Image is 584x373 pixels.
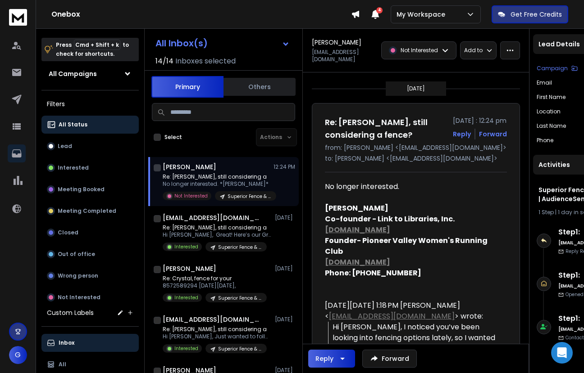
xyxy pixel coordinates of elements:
p: Last Name [537,122,566,130]
p: to: [PERSON_NAME] <[EMAIL_ADDRESS][DOMAIN_NAME]> [325,154,507,163]
p: Hi [PERSON_NAME], Great! Here’s our Greater [163,231,271,238]
p: from: [PERSON_NAME] <[EMAIL_ADDRESS][DOMAIN_NAME]> [325,143,507,152]
div: Forward [479,130,507,139]
button: All Inbox(s) [148,34,297,52]
h1: [PERSON_NAME] [163,264,216,273]
b: Co-founder - Link to Libraries, Inc. [325,214,455,224]
p: Email [537,79,552,86]
p: Not Interested [58,294,100,301]
p: Meeting Completed [58,207,116,215]
b: Phone: [PHONE_NUMBER] [325,268,421,278]
h1: All Inbox(s) [155,39,208,48]
button: Inbox [41,334,139,352]
p: Interested [174,345,198,352]
button: Lead [41,137,139,155]
button: Reply [308,350,355,368]
p: Not Interested [174,193,208,199]
p: 12:24 PM [274,163,295,171]
p: location [537,108,561,115]
p: Meeting Booked [58,186,105,193]
button: Reply [453,130,471,139]
div: No longer interested. [325,181,500,289]
button: G [9,346,27,364]
p: Superior Fence & Rail | [DATE] | AudienceSend [218,244,261,251]
div: Reply [315,354,333,363]
p: [DATE] [275,316,295,323]
p: Interested [174,294,198,301]
label: Select [164,134,182,141]
button: Not Interested [41,288,139,306]
button: Interested [41,159,139,177]
p: Re: Crystal, fence for your [163,275,267,282]
h3: Custom Labels [47,308,94,317]
p: 8572589294 [DATE][DATE], [163,282,267,289]
p: Lead Details [538,40,580,49]
p: Hi [PERSON_NAME], Just wanted to follow [163,333,271,340]
div: Open Intercom Messenger [551,342,573,364]
h1: All Campaigns [49,69,97,78]
p: Campaign [537,65,568,72]
a: [DOMAIN_NAME] [325,257,390,267]
a: [EMAIL_ADDRESS][DOMAIN_NAME] [329,311,455,321]
button: All Status [41,116,139,134]
button: Campaign [537,65,578,72]
p: Inbox [59,339,74,346]
p: All [59,361,66,368]
p: No longer interested. *[PERSON_NAME]* [163,180,271,188]
p: Lead [58,143,72,150]
div: Hi [PERSON_NAME], I noticed you’ve been looking into fencing options lately, so I wanted to reach... [333,322,500,354]
p: Add to [464,47,483,54]
h1: [PERSON_NAME] [163,162,216,171]
p: All Status [59,121,87,128]
p: Superior Fence & Rail | July | Facebook [218,295,261,301]
button: Others [224,77,296,97]
h1: Re: [PERSON_NAME], still considering a fence? [325,116,447,141]
span: 1 Step [538,208,554,216]
a: [DOMAIN_NAME] [325,225,390,235]
button: Meeting Completed [41,202,139,220]
h1: [EMAIL_ADDRESS][DOMAIN_NAME] [163,315,262,324]
span: 4 [376,7,383,13]
p: Re: [PERSON_NAME], still considering a [163,326,271,333]
p: Press to check for shortcuts. [56,40,129,58]
p: Interested [174,243,198,250]
div: [DATE][DATE] 1:18 PM [PERSON_NAME] < > wrote: [325,300,500,322]
p: [DATE] [275,214,295,221]
b: [PERSON_NAME] [325,203,388,213]
h3: Filters [41,98,139,110]
h3: Inboxes selected [175,56,236,67]
p: [DATE] [407,85,425,92]
button: Forward [362,350,417,368]
button: Wrong person [41,267,139,285]
p: [DATE] [275,265,295,272]
h1: [EMAIL_ADDRESS][DOMAIN_NAME] [163,213,262,222]
p: Re: [PERSON_NAME], still considering a [163,173,271,180]
button: Out of office [41,245,139,263]
p: Wrong person [58,272,98,279]
p: Phone [537,137,553,144]
p: Superior Fence & Rail | [DATE] | AudienceSend [228,193,271,200]
button: All Campaigns [41,65,139,83]
h1: Onebox [51,9,351,20]
img: logo [9,9,27,26]
p: Get Free Credits [511,10,562,19]
p: Closed [58,229,78,236]
b: Founder- Pioneer Valley Women's Running Club [325,235,489,256]
p: Superior Fence & Rail | August | AudienceSend [218,346,261,352]
p: Not Interested [401,47,438,54]
p: Interested [58,164,89,171]
p: [DATE] : 12:24 pm [453,116,507,125]
button: Closed [41,224,139,242]
button: Primary [151,76,224,98]
span: 14 / 14 [155,56,173,67]
button: Meeting Booked [41,180,139,198]
p: [EMAIL_ADDRESS][DOMAIN_NAME] [312,49,376,63]
span: Cmd + Shift + k [74,40,120,50]
p: First Name [537,94,566,101]
h1: [PERSON_NAME] [312,38,361,47]
p: Re: [PERSON_NAME], still considering a [163,224,271,231]
button: Get Free Credits [492,5,568,23]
